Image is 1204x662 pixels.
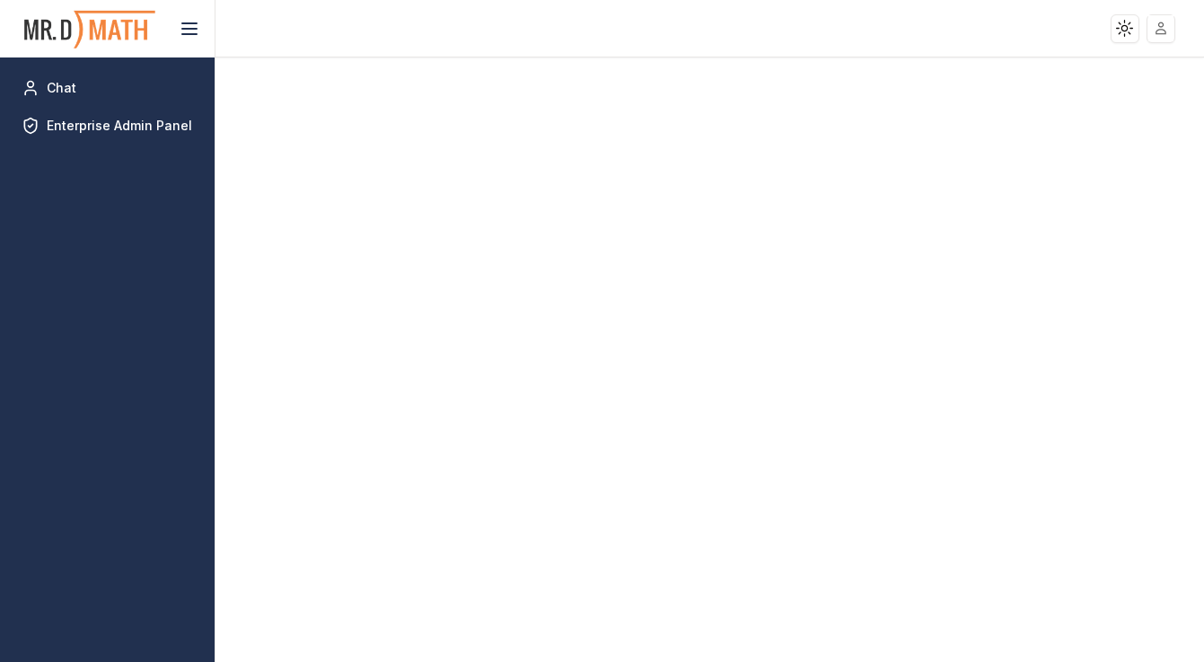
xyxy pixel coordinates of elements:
[14,110,200,142] a: Enterprise Admin Panel
[47,79,76,97] span: Chat
[22,5,157,53] img: PromptOwl
[47,117,192,135] span: Enterprise Admin Panel
[1148,15,1174,41] img: placeholder-user.jpg
[14,72,200,104] a: Chat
